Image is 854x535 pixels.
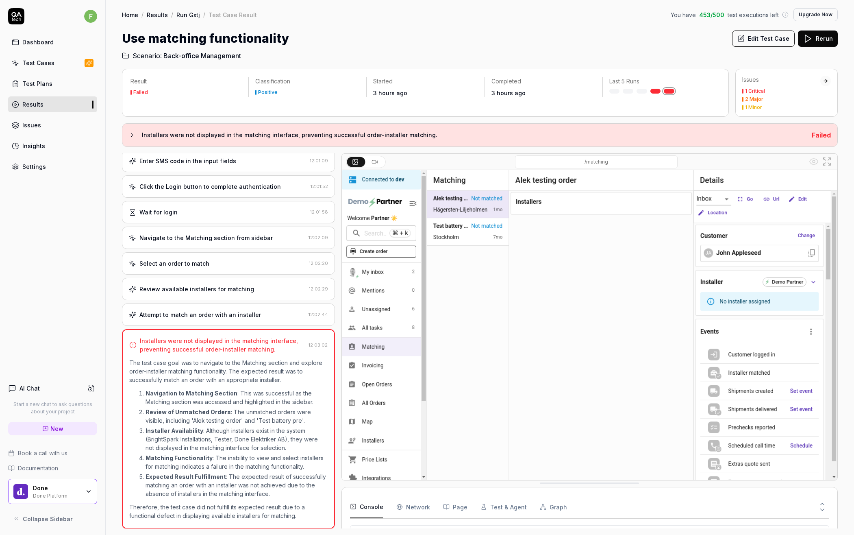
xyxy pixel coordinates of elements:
[745,89,765,94] div: 1 Critical
[807,155,820,168] button: Show all interative elements
[609,77,714,85] p: Last 5 Runs
[146,473,226,480] strong: Expected Result Fulfillment
[146,408,231,415] strong: Review of Unmatched Orders
[146,389,328,406] p: : This was successful as the Matching section was accessed and highlighted in the sidebar.
[309,286,328,292] time: 12:02:29
[18,449,67,457] span: Book a call with us
[129,358,328,384] p: The test case goal was to navigate to the Matching section and explore order-installer matching f...
[139,234,273,242] div: Navigate to the Matching section from sidebar
[203,11,205,19] div: /
[163,51,241,61] span: Back-office Management
[122,29,289,48] h1: Use matching functionality
[699,11,724,19] span: 453 / 500
[18,464,58,472] span: Documentation
[309,342,328,348] time: 12:03:02
[146,427,203,434] strong: Installer Availability
[139,259,209,268] div: Select an order to match
[22,38,54,46] div: Dashboard
[396,496,430,518] button: Network
[8,117,97,133] a: Issues
[146,454,213,461] strong: Matching Functionality
[820,155,833,168] button: Open in full screen
[309,260,328,266] time: 12:02:20
[122,11,138,19] a: Home
[22,162,46,171] div: Settings
[22,79,52,88] div: Test Plans
[443,496,467,518] button: Page
[133,90,148,95] div: Failed
[146,408,328,425] p: : The unmatched orders were visible, including 'Alek testing order' and 'Test battery pre'.
[745,97,763,102] div: 2 Major
[33,485,80,492] div: Done
[146,390,237,397] strong: Navigation to Matching Section
[130,77,242,85] p: Result
[793,8,838,21] button: Upgrade Now
[491,77,596,85] p: Completed
[373,90,407,96] time: 3 hours ago
[139,285,254,293] div: Review available installers for matching
[84,10,97,23] span: f
[139,157,236,165] div: Enter SMS code in the input fields
[146,472,328,498] p: : The expected result of successfully matching an order with an installer was not achieved due to...
[147,11,168,19] a: Results
[23,515,73,523] span: Collapse Sidebar
[8,138,97,154] a: Insights
[209,11,257,19] div: Test Case Result
[84,8,97,24] button: f
[50,424,63,433] span: New
[812,131,831,139] span: Failed
[732,31,795,47] button: Edit Test Case
[540,496,567,518] button: Graph
[141,11,143,19] div: /
[22,121,41,129] div: Issues
[350,496,383,518] button: Console
[129,503,328,520] p: Therefore, the test case did not fulfill its expected result due to a functional defect in displa...
[373,77,478,85] p: Started
[22,100,43,109] div: Results
[310,158,328,164] time: 12:01:09
[491,90,526,96] time: 3 hours ago
[258,90,278,95] div: Positive
[146,426,328,452] p: : Although installers exist in the system (BrightSpark Installations, Tester, Done Elektriker AB)...
[131,51,162,61] span: Scenario:
[122,51,241,61] a: Scenario:Back-office Management
[480,496,527,518] button: Test & Agent
[8,159,97,175] a: Settings
[8,449,97,457] a: Book a call with us
[129,130,805,140] button: Installers were not displayed in the matching interface, preventing successful order-installer ma...
[139,208,178,216] div: Wait for login
[728,11,779,19] span: test executions left
[8,76,97,92] a: Test Plans
[8,464,97,472] a: Documentation
[140,336,305,354] div: Installers were not displayed in the matching interface, preventing successful order-installer ma...
[8,479,97,504] button: Done LogoDoneDone Platform
[309,235,328,240] time: 12:02:09
[342,170,838,480] img: Screenshot
[8,55,97,71] a: Test Cases
[310,209,328,215] time: 12:01:58
[742,76,820,84] div: Issues
[798,31,838,47] button: Rerun
[8,511,97,527] button: Collapse Sidebar
[671,11,696,19] span: You have
[139,182,281,191] div: Click the Login button to complete authentication
[8,34,97,50] a: Dashboard
[13,484,28,499] img: Done Logo
[8,96,97,112] a: Results
[22,59,54,67] div: Test Cases
[20,384,40,393] h4: AI Chat
[139,310,261,319] div: Attempt to match an order with an installer
[311,183,328,189] time: 12:01:52
[142,130,805,140] h3: Installers were not displayed in the matching interface, preventing successful order-installer ma...
[22,142,45,150] div: Insights
[176,11,200,19] a: Run Gxtj
[171,11,173,19] div: /
[146,454,328,471] p: : The inability to view and select installers for matching indicates a failure in the matching fu...
[255,77,360,85] p: Classification
[745,105,762,110] div: 1 Minor
[8,422,97,435] a: New
[8,401,97,415] p: Start a new chat to ask questions about your project
[309,312,328,317] time: 12:02:44
[33,492,80,498] div: Done Platform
